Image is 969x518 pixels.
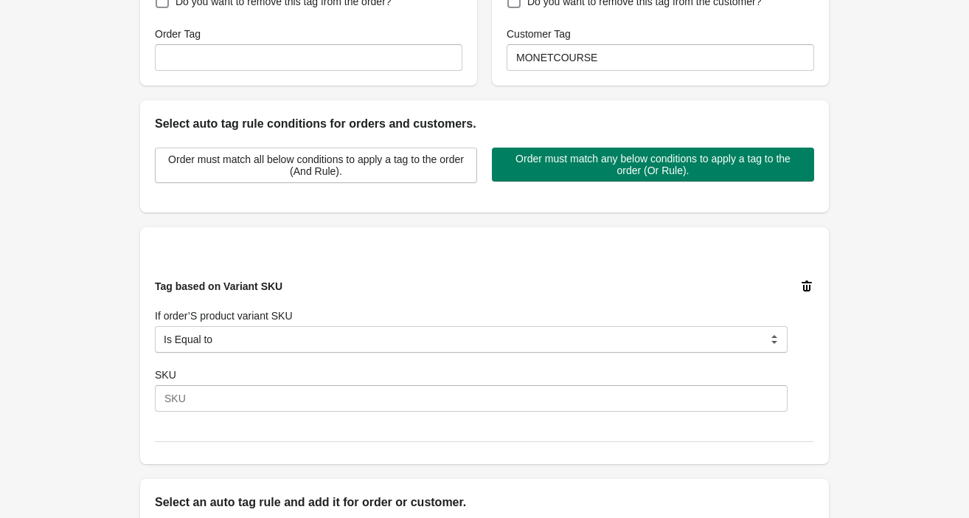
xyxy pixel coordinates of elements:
[492,148,814,182] button: Order must match any below conditions to apply a tag to the order (Or Rule).
[155,308,293,323] label: If order’S product variant SKU
[155,367,176,382] label: SKU
[155,494,814,511] h2: Select an auto tag rule and add it for order or customer.
[155,27,201,41] label: Order Tag
[155,280,282,292] span: Tag based on Variant SKU
[167,153,465,177] span: Order must match all below conditions to apply a tag to the order (And Rule).
[155,115,814,133] h2: Select auto tag rule conditions for orders and customers.
[507,27,571,41] label: Customer Tag
[155,385,788,412] input: SKU
[155,148,477,183] button: Order must match all below conditions to apply a tag to the order (And Rule).
[504,153,802,176] span: Order must match any below conditions to apply a tag to the order (Or Rule).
